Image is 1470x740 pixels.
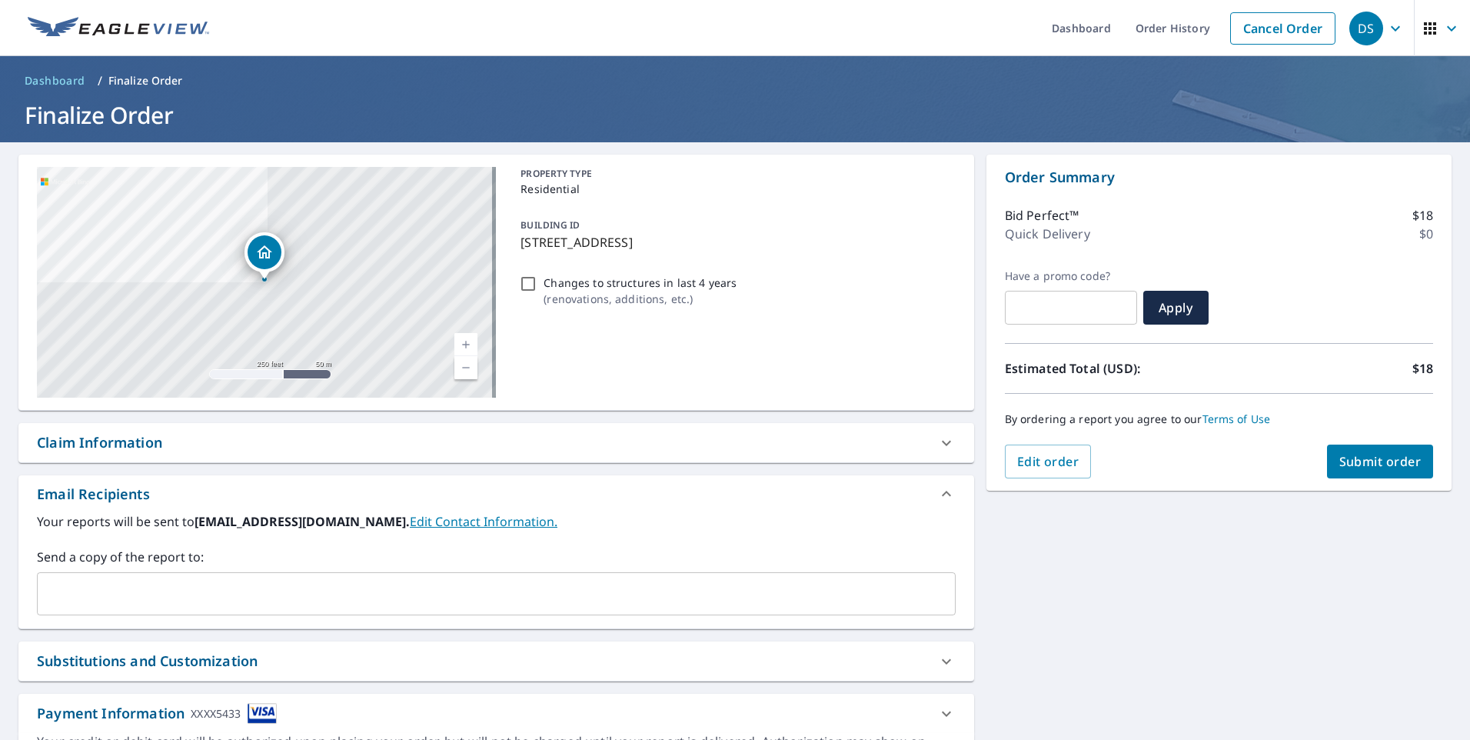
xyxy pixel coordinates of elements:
[1230,12,1335,45] a: Cancel Order
[18,642,974,681] div: Substitutions and Customization
[1017,453,1079,470] span: Edit order
[248,703,277,724] img: cardImage
[191,703,241,724] div: XXXX5433
[520,218,580,232] p: BUILDING ID
[37,548,956,566] label: Send a copy of the report to:
[195,513,410,530] b: [EMAIL_ADDRESS][DOMAIN_NAME].
[1419,225,1433,243] p: $0
[544,275,737,291] p: Changes to structures in last 4 years
[25,73,85,88] span: Dashboard
[520,233,949,252] p: [STREET_ADDRESS]
[520,167,949,181] p: PROPERTY TYPE
[544,291,737,307] p: ( renovations, additions, etc. )
[18,423,974,462] div: Claim Information
[37,651,258,672] div: Substitutions and Customization
[18,99,1452,131] h1: Finalize Order
[520,181,949,197] p: Residential
[410,513,557,530] a: EditContactInfo
[1339,453,1422,470] span: Submit order
[1005,412,1433,426] p: By ordering a report you agree to our
[37,512,956,531] label: Your reports will be sent to
[1005,269,1137,283] label: Have a promo code?
[454,356,477,379] a: Current Level 17, Zoom Out
[18,475,974,512] div: Email Recipients
[1005,359,1219,378] p: Estimated Total (USD):
[1412,359,1433,378] p: $18
[1143,291,1209,325] button: Apply
[244,232,284,280] div: Dropped pin, building 1, Residential property, 3512 N Waterview St Tacoma, WA 98407
[1005,225,1090,243] p: Quick Delivery
[1349,12,1383,45] div: DS
[37,703,277,724] div: Payment Information
[454,333,477,356] a: Current Level 17, Zoom In
[37,484,150,505] div: Email Recipients
[18,68,91,93] a: Dashboard
[1156,299,1196,316] span: Apply
[1005,167,1433,188] p: Order Summary
[1412,206,1433,225] p: $18
[18,694,974,733] div: Payment InformationXXXX5433cardImage
[18,68,1452,93] nav: breadcrumb
[1005,445,1092,478] button: Edit order
[108,73,183,88] p: Finalize Order
[1005,206,1079,225] p: Bid Perfect™
[28,17,209,40] img: EV Logo
[1202,412,1271,426] a: Terms of Use
[37,432,162,453] div: Claim Information
[1327,445,1434,478] button: Submit order
[98,72,102,90] li: /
